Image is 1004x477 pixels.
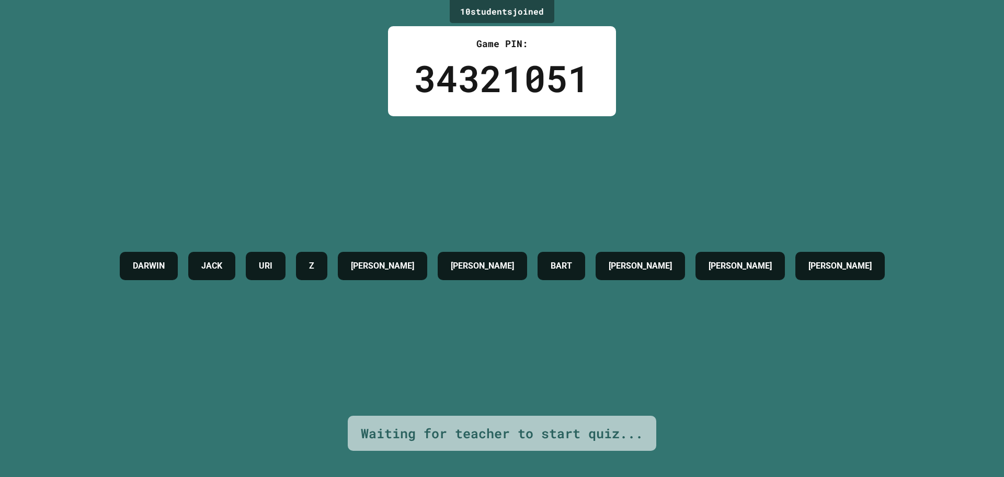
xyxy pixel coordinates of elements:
h4: [PERSON_NAME] [808,260,872,272]
h4: [PERSON_NAME] [709,260,772,272]
h4: BART [551,260,572,272]
h4: JACK [201,260,222,272]
h4: Z [309,260,314,272]
div: 34321051 [414,51,590,106]
div: Waiting for teacher to start quiz... [361,424,643,443]
h4: URI [259,260,272,272]
h4: [PERSON_NAME] [609,260,672,272]
h4: [PERSON_NAME] [351,260,414,272]
h4: DARWIN [133,260,165,272]
div: Game PIN: [414,37,590,51]
h4: [PERSON_NAME] [451,260,514,272]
